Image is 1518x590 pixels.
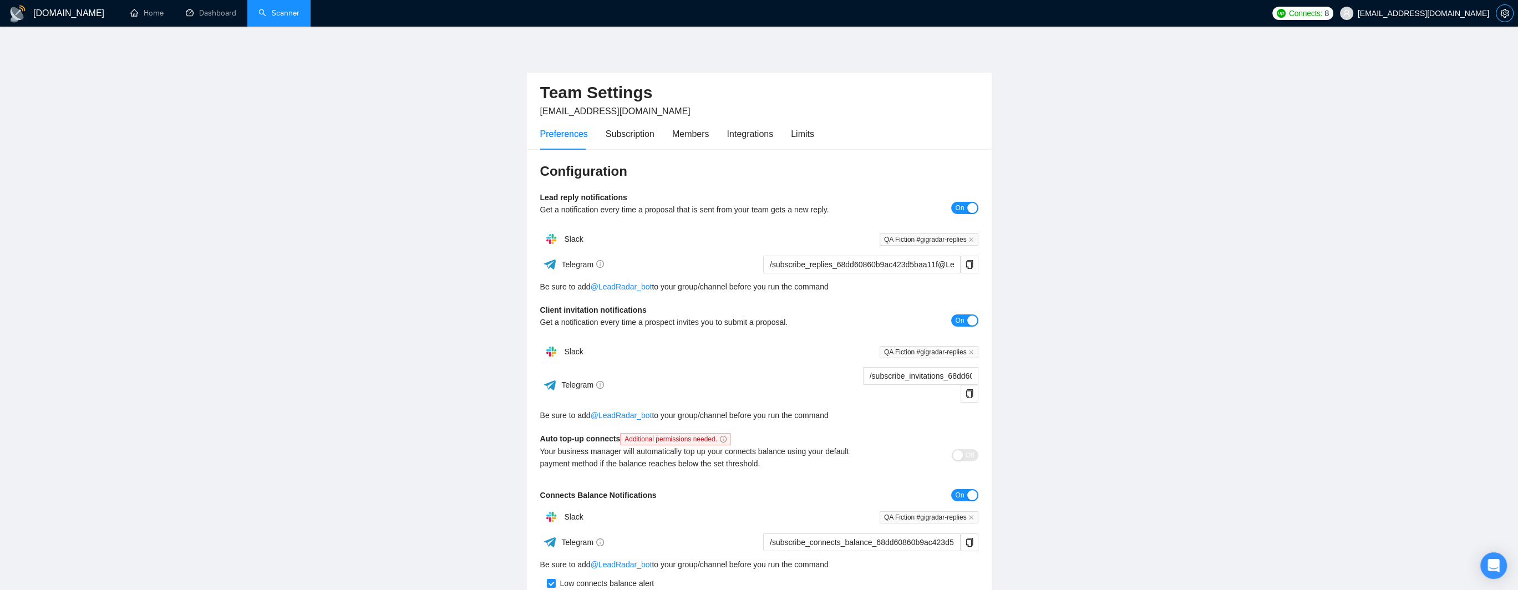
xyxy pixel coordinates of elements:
[672,127,709,141] div: Members
[961,533,978,551] button: copy
[880,511,978,523] span: QA Fiction #gigradar-replies
[540,193,627,202] b: Lead reply notifications
[591,409,652,421] a: @LeadRadar_bot
[540,506,562,528] img: hpQkSZIkSZIkSZIkSZIkSZIkSZIkSZIkSZIkSZIkSZIkSZIkSZIkSZIkSZIkSZIkSZIkSZIkSZIkSZIkSZIkSZIkSZIkSZIkS...
[720,436,727,442] span: info-circle
[606,127,654,141] div: Subscription
[258,8,299,18] a: searchScanner
[561,260,604,269] span: Telegram
[961,389,978,398] span: copy
[968,515,974,520] span: close
[564,235,583,243] span: Slack
[9,5,27,23] img: logo
[880,346,978,358] span: QA Fiction #gigradar-replies
[596,381,604,389] span: info-circle
[1324,7,1329,19] span: 8
[543,535,557,549] img: ww3wtPAAAAAElFTkSuQmCC
[968,349,974,355] span: close
[540,82,978,104] h2: Team Settings
[1496,4,1514,22] button: setting
[540,306,647,314] b: Client invitation notifications
[540,204,869,216] div: Get a notification every time a proposal that is sent from your team gets a new reply.
[540,491,657,500] b: Connects Balance Notifications
[540,162,978,180] h3: Configuration
[543,257,557,271] img: ww3wtPAAAAAElFTkSuQmCC
[561,538,604,547] span: Telegram
[540,281,978,293] div: Be sure to add to your group/channel before you run the command
[880,233,978,246] span: QA Fiction #gigradar-replies
[961,256,978,273] button: copy
[791,127,814,141] div: Limits
[596,538,604,546] span: info-circle
[540,106,691,116] span: [EMAIL_ADDRESS][DOMAIN_NAME]
[540,558,978,571] div: Be sure to add to your group/channel before you run the command
[961,385,978,403] button: copy
[961,260,978,269] span: copy
[564,347,583,356] span: Slack
[968,237,974,242] span: close
[620,433,731,445] span: Additional permissions needed.
[556,577,654,589] div: Low connects balance alert
[955,314,964,327] span: On
[540,434,735,443] b: Auto top-up connects
[540,127,588,141] div: Preferences
[955,489,964,501] span: On
[564,512,583,521] span: Slack
[966,449,974,461] span: Off
[955,202,964,214] span: On
[961,538,978,547] span: copy
[540,409,978,421] div: Be sure to add to your group/channel before you run the command
[596,260,604,268] span: info-circle
[591,558,652,571] a: @LeadRadar_bot
[540,445,869,470] div: Your business manager will automatically top up your connects balance using your default payment ...
[1343,9,1351,17] span: user
[561,380,604,389] span: Telegram
[1496,9,1514,18] a: setting
[540,316,869,328] div: Get a notification every time a prospect invites you to submit a proposal.
[130,8,164,18] a: homeHome
[543,378,557,392] img: ww3wtPAAAAAElFTkSuQmCC
[591,281,652,293] a: @LeadRadar_bot
[1480,552,1507,579] div: Open Intercom Messenger
[727,127,774,141] div: Integrations
[540,340,562,363] img: hpQkSZIkSZIkSZIkSZIkSZIkSZIkSZIkSZIkSZIkSZIkSZIkSZIkSZIkSZIkSZIkSZIkSZIkSZIkSZIkSZIkSZIkSZIkSZIkS...
[186,8,236,18] a: dashboardDashboard
[1277,9,1286,18] img: upwork-logo.png
[540,228,562,250] img: hpQkSZIkSZIkSZIkSZIkSZIkSZIkSZIkSZIkSZIkSZIkSZIkSZIkSZIkSZIkSZIkSZIkSZIkSZIkSZIkSZIkSZIkSZIkSZIkS...
[1289,7,1322,19] span: Connects:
